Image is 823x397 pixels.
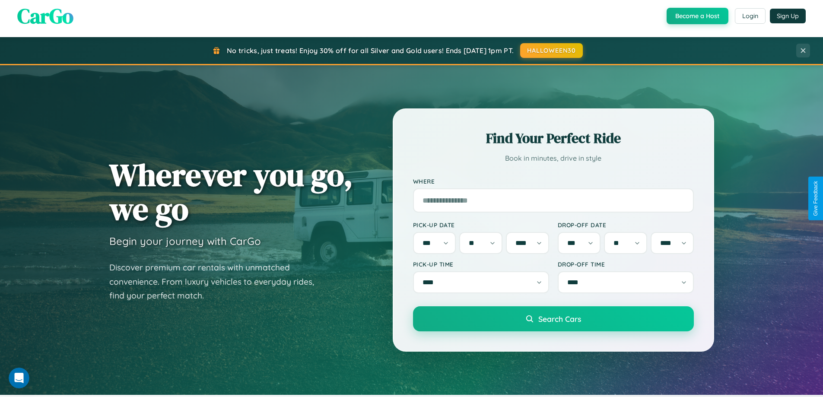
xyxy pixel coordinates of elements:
div: Give Feedback [813,181,819,216]
label: Pick-up Time [413,260,549,268]
button: Sign Up [770,9,806,23]
label: Drop-off Date [558,221,694,229]
iframe: Intercom live chat [9,368,29,388]
h3: Begin your journey with CarGo [109,235,261,248]
button: Become a Host [667,8,728,24]
p: Book in minutes, drive in style [413,152,694,165]
h1: Wherever you go, we go [109,158,353,226]
span: CarGo [17,2,73,30]
span: No tricks, just treats! Enjoy 30% off for all Silver and Gold users! Ends [DATE] 1pm PT. [227,46,514,55]
button: Search Cars [413,306,694,331]
label: Pick-up Date [413,221,549,229]
p: Discover premium car rentals with unmatched convenience. From luxury vehicles to everyday rides, ... [109,260,325,303]
button: HALLOWEEN30 [520,43,583,58]
h2: Find Your Perfect Ride [413,129,694,148]
label: Drop-off Time [558,260,694,268]
button: Login [735,8,766,24]
span: Search Cars [538,314,581,324]
label: Where [413,178,694,185]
